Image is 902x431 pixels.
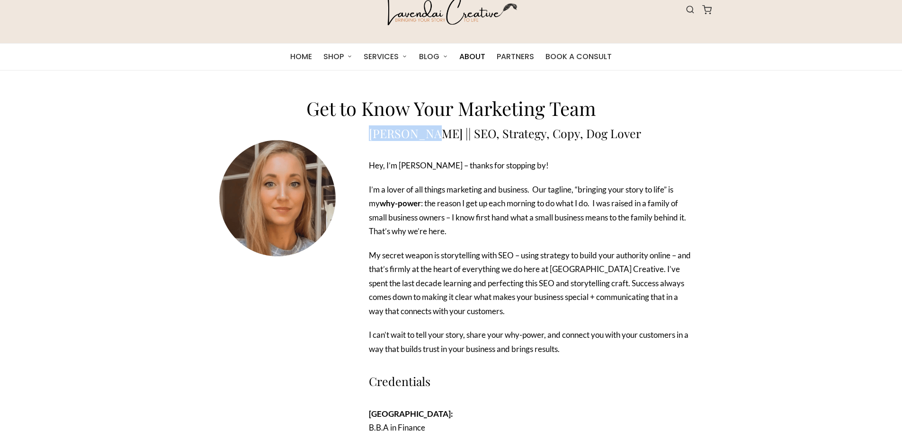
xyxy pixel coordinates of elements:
[323,44,352,70] a: SHOP
[545,44,612,70] a: BOOK A CONSULT
[369,127,691,139] h3: [PERSON_NAME] || SEO, Strategy, Copy, Dog Lover
[290,50,312,63] span: HOME
[290,44,612,70] nav: Site Navigation
[364,44,407,70] a: SERVICES
[545,50,612,63] span: BOOK A CONSULT
[419,50,439,63] span: BLOG
[369,248,691,318] p: My secret weapon is storytelling with SEO – using strategy to build your authority online – and t...
[380,198,421,208] b: why-power
[497,50,534,63] span: PARTNERS
[323,50,344,63] span: SHOP
[419,44,448,70] a: BLOG
[364,50,399,63] span: SERVICES
[369,158,691,172] p: Hey, I’m [PERSON_NAME] – thanks for stopping by!
[369,328,691,356] p: I can’t wait to tell your story, share your why-power, and connect you with your customers in a w...
[369,409,453,419] b: [GEOGRAPHIC_DATA]:
[459,44,485,70] a: ABOUT
[369,375,691,387] h3: Credentials
[196,99,707,118] h3: Get to Know Your Marketing Team
[459,50,485,63] span: ABOUT
[369,183,691,238] p: I’m a lover of all things marketing and business. Our tagline, “bringing your story to life” is m...
[686,5,695,14] svg: Search
[497,44,534,70] a: PARTNERS
[290,44,312,70] a: HOME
